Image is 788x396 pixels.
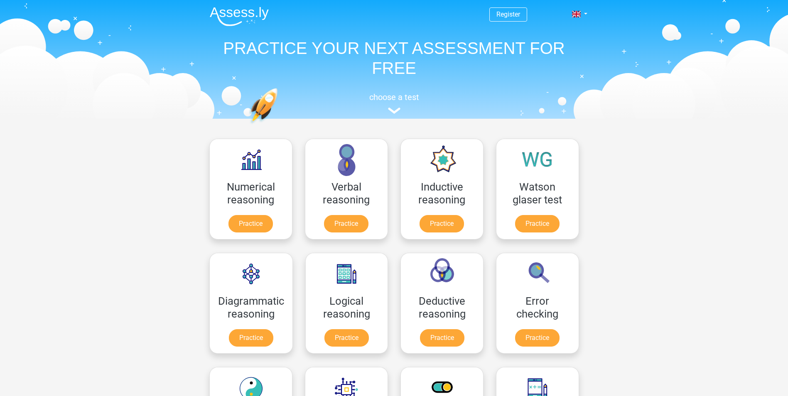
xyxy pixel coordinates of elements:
a: Practice [420,215,464,232]
h1: PRACTICE YOUR NEXT ASSESSMENT FOR FREE [203,38,585,78]
a: Practice [515,215,560,232]
img: assessment [388,108,400,114]
a: Practice [228,215,273,232]
a: choose a test [203,92,585,114]
a: Practice [420,329,464,347]
a: Practice [324,329,369,347]
img: practice [249,88,310,163]
h5: choose a test [203,92,585,102]
a: Practice [229,329,273,347]
a: Register [496,10,520,18]
img: Assessly [210,7,269,26]
a: Practice [515,329,560,347]
a: Practice [324,215,368,232]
